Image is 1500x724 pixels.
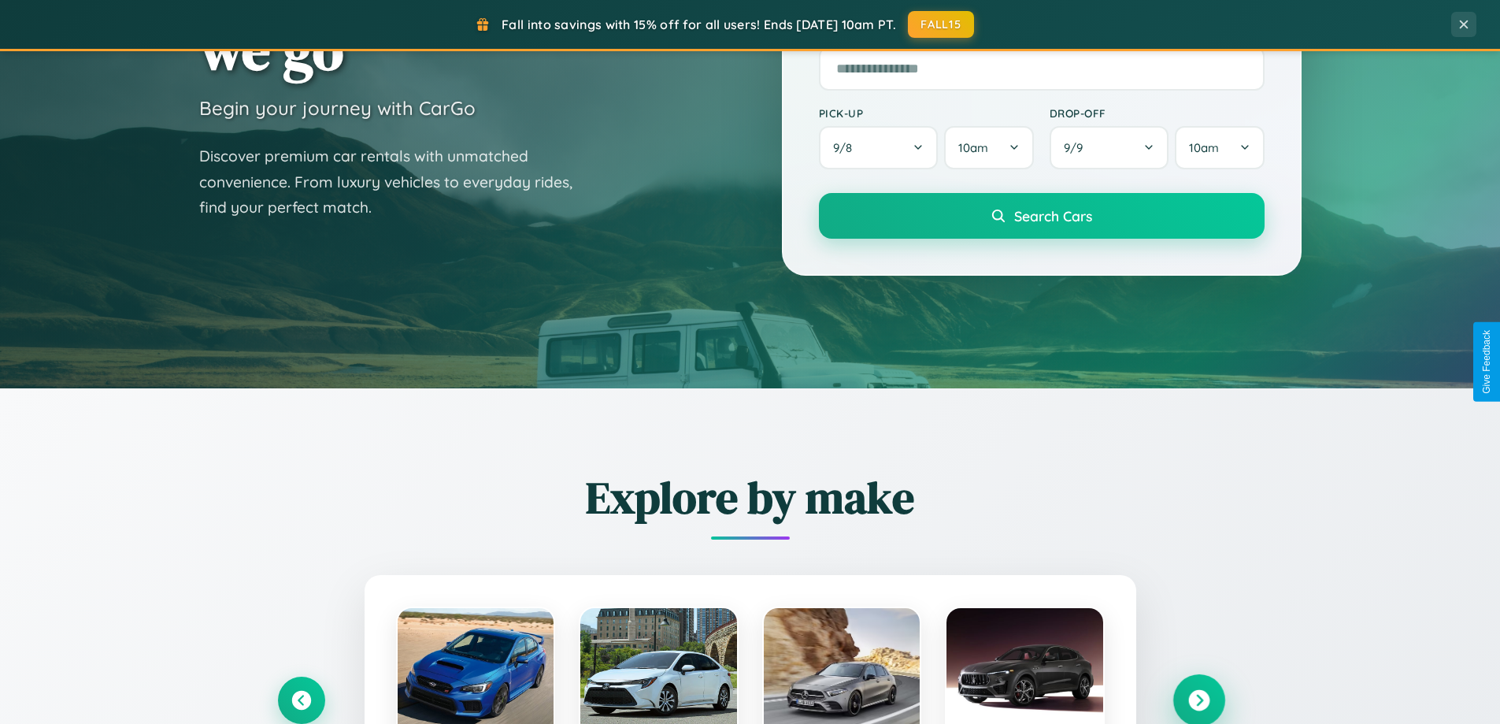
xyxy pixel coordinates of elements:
button: 9/9 [1050,126,1169,169]
span: Search Cars [1014,207,1092,225]
label: Pick-up [819,106,1034,120]
span: Fall into savings with 15% off for all users! Ends [DATE] 10am PT. [502,17,896,32]
button: 10am [944,126,1033,169]
h2: Explore by make [278,467,1223,528]
span: 9 / 8 [833,140,860,155]
span: 10am [1189,140,1219,155]
span: 9 / 9 [1064,140,1091,155]
button: 10am [1175,126,1264,169]
span: 10am [958,140,988,155]
label: Drop-off [1050,106,1265,120]
button: Search Cars [819,193,1265,239]
div: Give Feedback [1481,330,1492,394]
button: FALL15 [908,11,974,38]
button: 9/8 [819,126,939,169]
p: Discover premium car rentals with unmatched convenience. From luxury vehicles to everyday rides, ... [199,143,593,221]
h3: Begin your journey with CarGo [199,96,476,120]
